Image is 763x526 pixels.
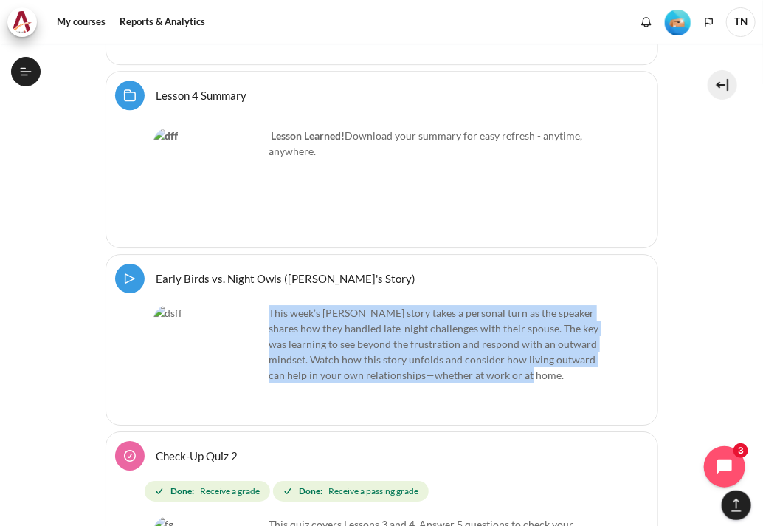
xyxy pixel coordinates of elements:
a: Architeck Architeck [7,7,44,37]
div: Level #2 [665,8,691,35]
button: [[backtotopbutton]] [722,491,751,520]
img: Level #2 [665,10,691,35]
a: User menu [726,7,756,37]
span: Receive a passing grade [328,485,418,498]
div: Completion requirements for Check-Up Quiz 2 [145,478,625,505]
span: Receive a grade [200,485,260,498]
a: Check-Up Quiz 2 [156,448,238,462]
p: This week’s [PERSON_NAME] story takes a personal turn as the speaker shares how they handled late... [153,305,610,383]
a: Level #2 [659,8,697,35]
span: TN [726,7,756,37]
img: Architeck [12,11,32,33]
img: dff [153,128,264,239]
strong: Done: [299,485,322,498]
a: Early Birds vs. Night Owls ([PERSON_NAME]'s Story) [156,271,416,285]
button: Languages [698,11,720,33]
strong: Lesson Learned! [272,129,345,142]
a: Reports & Analytics [114,7,210,37]
strong: Done: [170,485,194,498]
p: Download your summary for easy refresh - anytime, anywhere. [153,128,610,159]
a: My courses [52,7,111,37]
img: dsff [153,305,264,416]
a: Lesson 4 Summary [156,88,247,102]
div: Show notification window with no new notifications [635,11,657,33]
